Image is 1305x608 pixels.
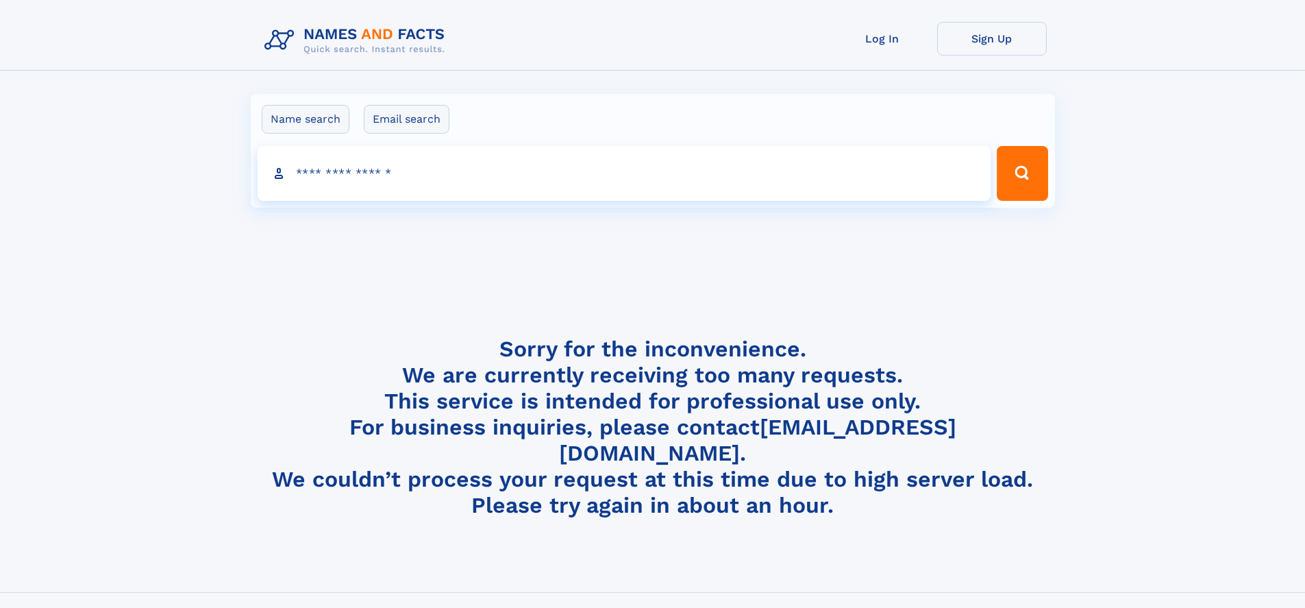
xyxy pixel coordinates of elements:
[937,22,1047,56] a: Sign Up
[997,146,1047,201] button: Search Button
[259,336,1047,519] h4: Sorry for the inconvenience. We are currently receiving too many requests. This service is intend...
[258,146,991,201] input: search input
[364,105,449,134] label: Email search
[559,414,956,466] a: [EMAIL_ADDRESS][DOMAIN_NAME]
[828,22,937,56] a: Log In
[262,105,349,134] label: Name search
[259,22,456,59] img: Logo Names and Facts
